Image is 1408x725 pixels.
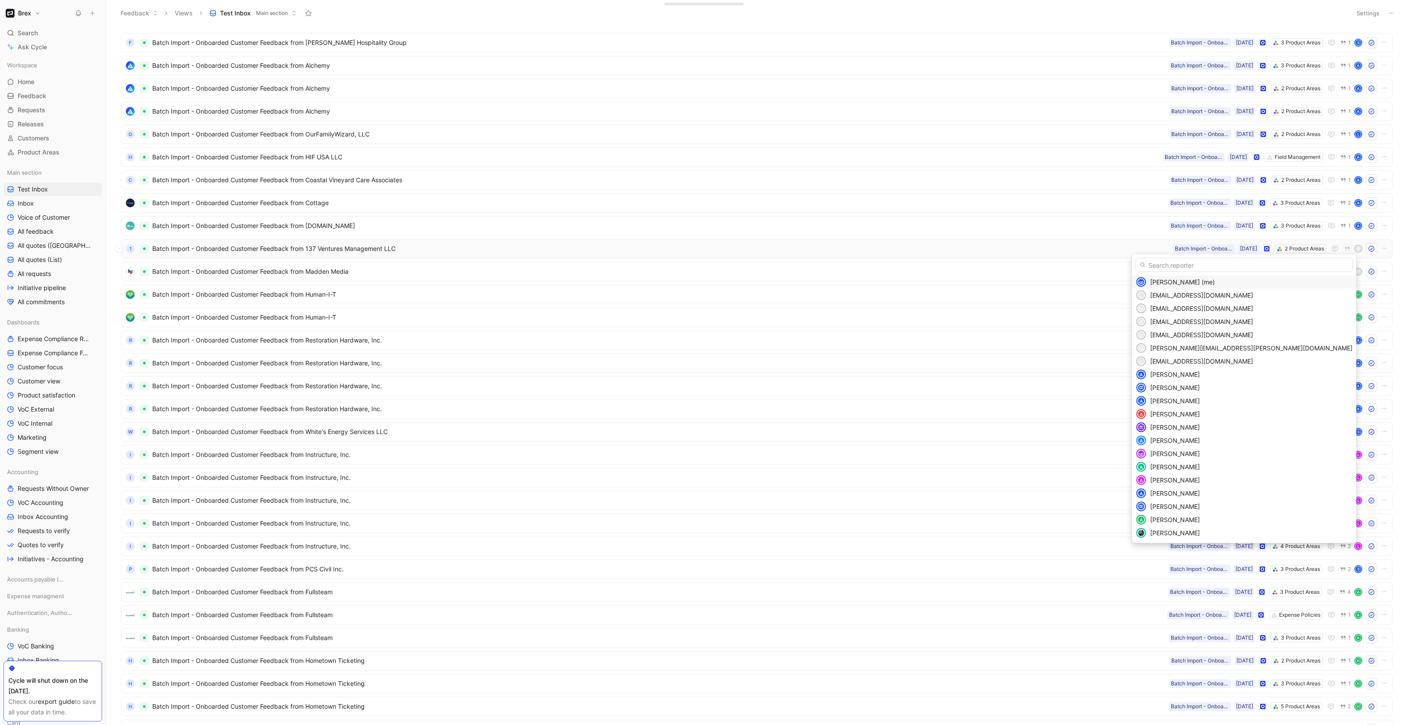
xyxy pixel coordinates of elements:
img: avatar [1137,278,1145,286]
div: k [1137,318,1145,326]
span: [PERSON_NAME] [1150,516,1200,523]
span: [PERSON_NAME] [1150,503,1200,510]
img: avatar [1137,529,1145,537]
span: [PERSON_NAME][EMAIL_ADDRESS][PERSON_NAME][DOMAIN_NAME] [1150,344,1353,352]
span: [EMAIL_ADDRESS][DOMAIN_NAME] [1150,305,1253,312]
span: [PERSON_NAME] [1150,384,1200,391]
span: [PERSON_NAME] (me) [1150,278,1215,286]
div: A [1137,489,1145,497]
span: [PERSON_NAME] [1150,463,1200,471]
div: m [1137,305,1145,313]
span: [EMAIL_ADDRESS][DOMAIN_NAME] [1150,291,1253,299]
div: A [1137,437,1145,445]
div: A [1137,463,1145,471]
div: l [1137,357,1145,365]
span: [PERSON_NAME] [1150,437,1200,444]
span: [EMAIL_ADDRESS][DOMAIN_NAME] [1150,357,1253,365]
img: avatar [1137,423,1145,431]
img: avatar [1137,384,1145,392]
div: A [1137,516,1145,524]
img: avatar [1137,450,1145,458]
div: A [1137,371,1145,379]
img: avatar [1137,503,1145,511]
span: [PERSON_NAME] [1150,489,1200,497]
div: A [1137,476,1145,484]
span: [PERSON_NAME] [1150,476,1200,484]
span: [PERSON_NAME] [1150,450,1200,457]
span: [PERSON_NAME] [1150,397,1200,405]
span: [EMAIL_ADDRESS][DOMAIN_NAME] [1150,318,1253,325]
input: Search reporter [1136,258,1353,272]
div: A [1137,410,1145,418]
div: c [1137,331,1145,339]
span: [PERSON_NAME] [1150,410,1200,418]
div: m [1137,344,1145,352]
span: [PERSON_NAME] [1150,371,1200,378]
span: [EMAIL_ADDRESS][DOMAIN_NAME] [1150,331,1253,339]
div: A [1137,397,1145,405]
div: l [1137,291,1145,299]
span: [PERSON_NAME] [1150,529,1200,537]
span: [PERSON_NAME] [1150,423,1200,431]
